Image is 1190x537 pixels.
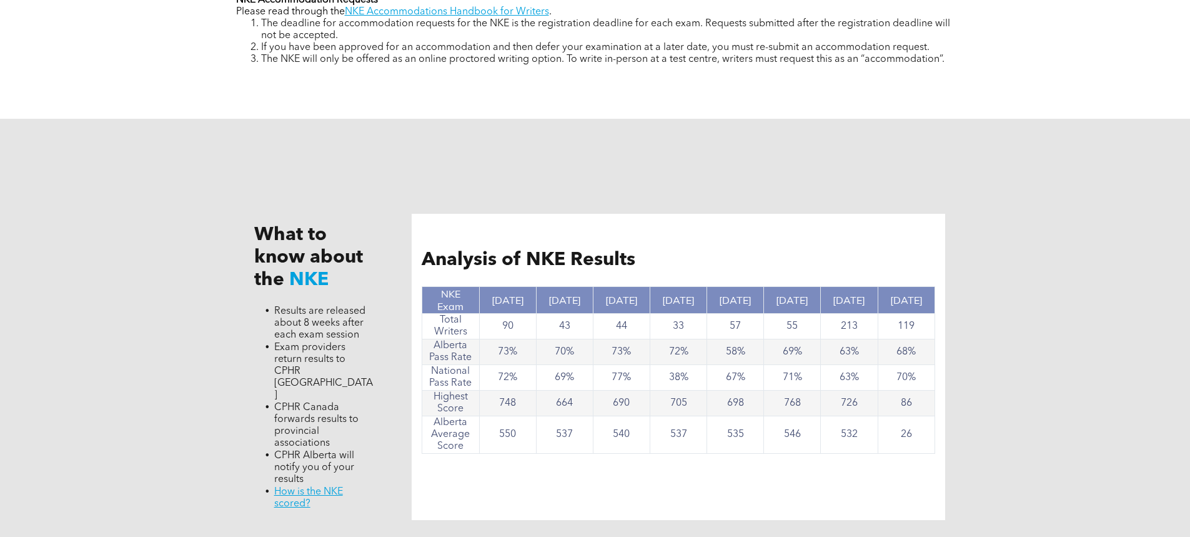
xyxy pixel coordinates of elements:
[764,391,821,416] td: 768
[764,287,821,314] th: [DATE]
[422,416,479,454] td: Alberta Average Score
[707,365,764,391] td: 67%
[878,287,935,314] th: [DATE]
[650,287,707,314] th: [DATE]
[821,287,878,314] th: [DATE]
[707,391,764,416] td: 698
[878,365,935,391] td: 70%
[479,416,536,454] td: 550
[345,7,549,17] a: NKE Accommodations Handbook for Writers
[274,343,373,400] span: Exam providers return results to CPHR [GEOGRAPHIC_DATA]
[650,314,707,339] td: 33
[261,18,954,42] li: The deadline for accommodation requests for the NKE is the registration deadline for each exam. R...
[593,339,650,365] td: 73%
[821,416,878,454] td: 532
[422,365,479,391] td: National Pass Rate
[821,314,878,339] td: 213
[479,365,536,391] td: 72%
[422,339,479,365] td: Alberta Pass Rate
[707,287,764,314] th: [DATE]
[593,416,650,454] td: 540
[650,416,707,454] td: 537
[764,416,821,454] td: 546
[479,391,536,416] td: 748
[764,339,821,365] td: 69%
[707,339,764,365] td: 58%
[821,391,878,416] td: 726
[764,314,821,339] td: 55
[422,287,479,314] th: NKE Exam
[593,391,650,416] td: 690
[536,391,593,416] td: 664
[536,416,593,454] td: 537
[764,365,821,391] td: 71%
[261,42,954,54] li: If you have been approved for an accommodation and then defer your examination at a later date, y...
[236,6,954,18] p: Please read through the .
[274,306,365,340] span: Results are released about 8 weeks after each exam session
[593,314,650,339] td: 44
[536,339,593,365] td: 70%
[536,365,593,391] td: 69%
[707,314,764,339] td: 57
[821,339,878,365] td: 63%
[422,391,479,416] td: Highest Score
[593,365,650,391] td: 77%
[274,403,359,448] span: CPHR Canada forwards results to provincial associations
[536,287,593,314] th: [DATE]
[422,251,635,269] span: Analysis of NKE Results
[593,287,650,314] th: [DATE]
[878,416,935,454] td: 26
[821,365,878,391] td: 63%
[274,451,354,484] span: CPHR Alberta will notify you of your results
[878,314,935,339] td: 119
[479,339,536,365] td: 73%
[878,391,935,416] td: 86
[274,487,343,509] a: How is the NKE scored?
[289,271,329,289] span: NKE
[878,339,935,365] td: 68%
[650,391,707,416] td: 705
[422,314,479,339] td: Total Writers
[261,54,954,66] li: The NKE will only be offered as an online proctored writing option. To write in-person at a test ...
[650,339,707,365] td: 72%
[536,314,593,339] td: 43
[479,314,536,339] td: 90
[479,287,536,314] th: [DATE]
[650,365,707,391] td: 38%
[707,416,764,454] td: 535
[254,226,363,289] span: What to know about the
